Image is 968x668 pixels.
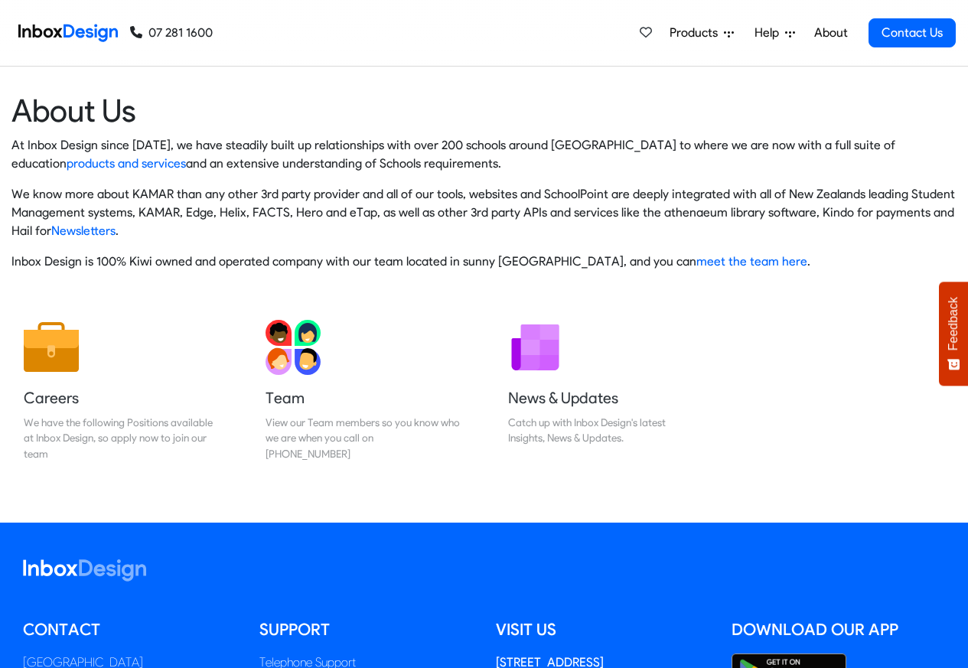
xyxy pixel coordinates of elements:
a: 07 281 1600 [130,24,213,42]
span: Products [670,24,724,42]
a: meet the team here [696,254,807,269]
a: Products [663,18,740,48]
h5: Visit us [496,618,709,641]
h5: Download our App [732,618,945,641]
heading: About Us [11,91,957,130]
a: About [810,18,852,48]
h5: News & Updates [508,387,702,409]
span: Feedback [947,297,960,350]
p: Inbox Design is 100% Kiwi owned and operated company with our team located in sunny [GEOGRAPHIC_D... [11,253,957,271]
img: 2022_01_12_icon_newsletter.svg [508,320,563,375]
p: We know more about KAMAR than any other 3rd party provider and all of our tools, websites and Sch... [11,185,957,240]
button: Feedback - Show survey [939,282,968,386]
img: logo_inboxdesign_white.svg [23,559,146,582]
div: View our Team members so you know who we are when you call on [PHONE_NUMBER] [266,415,460,461]
a: Help [748,18,801,48]
h5: Team [266,387,460,409]
a: Newsletters [51,223,116,238]
a: Contact Us [869,18,956,47]
a: products and services [67,156,186,171]
span: Help [755,24,785,42]
h5: Support [259,618,473,641]
img: 2022_01_13_icon_job.svg [24,320,79,375]
p: At Inbox Design since [DATE], we have steadily built up relationships with over 200 schools aroun... [11,136,957,173]
h5: Contact [23,618,236,641]
div: Catch up with Inbox Design's latest Insights, News & Updates. [508,415,702,446]
a: News & Updates Catch up with Inbox Design's latest Insights, News & Updates. [496,308,715,474]
a: Team View our Team members so you know who we are when you call on [PHONE_NUMBER] [253,308,472,474]
h5: Careers [24,387,218,409]
div: We have the following Positions available at Inbox Design, so apply now to join our team [24,415,218,461]
img: 2022_01_13_icon_team.svg [266,320,321,375]
a: Careers We have the following Positions available at Inbox Design, so apply now to join our team [11,308,230,474]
